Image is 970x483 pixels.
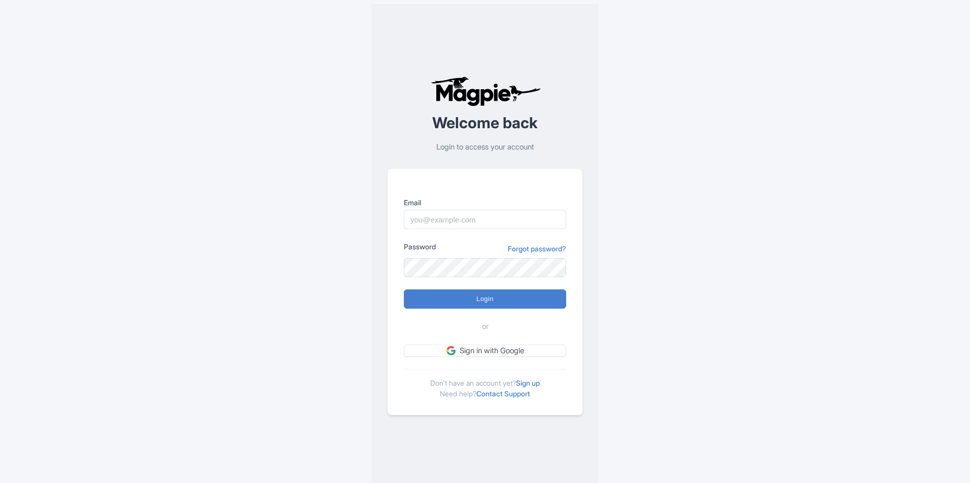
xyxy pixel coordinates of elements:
[404,345,566,357] a: Sign in with Google
[404,210,566,229] input: you@example.com
[516,379,540,387] a: Sign up
[404,197,566,208] label: Email
[508,243,566,254] a: Forgot password?
[404,289,566,309] input: Login
[428,76,542,106] img: logo-ab69f6fb50320c5b225c76a69d11143b.png
[388,115,582,131] h2: Welcome back
[476,389,530,398] a: Contact Support
[388,141,582,153] p: Login to access your account
[404,241,436,252] label: Password
[446,346,456,355] img: google.svg
[404,369,566,399] div: Don't have an account yet? Need help?
[482,321,489,332] span: or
